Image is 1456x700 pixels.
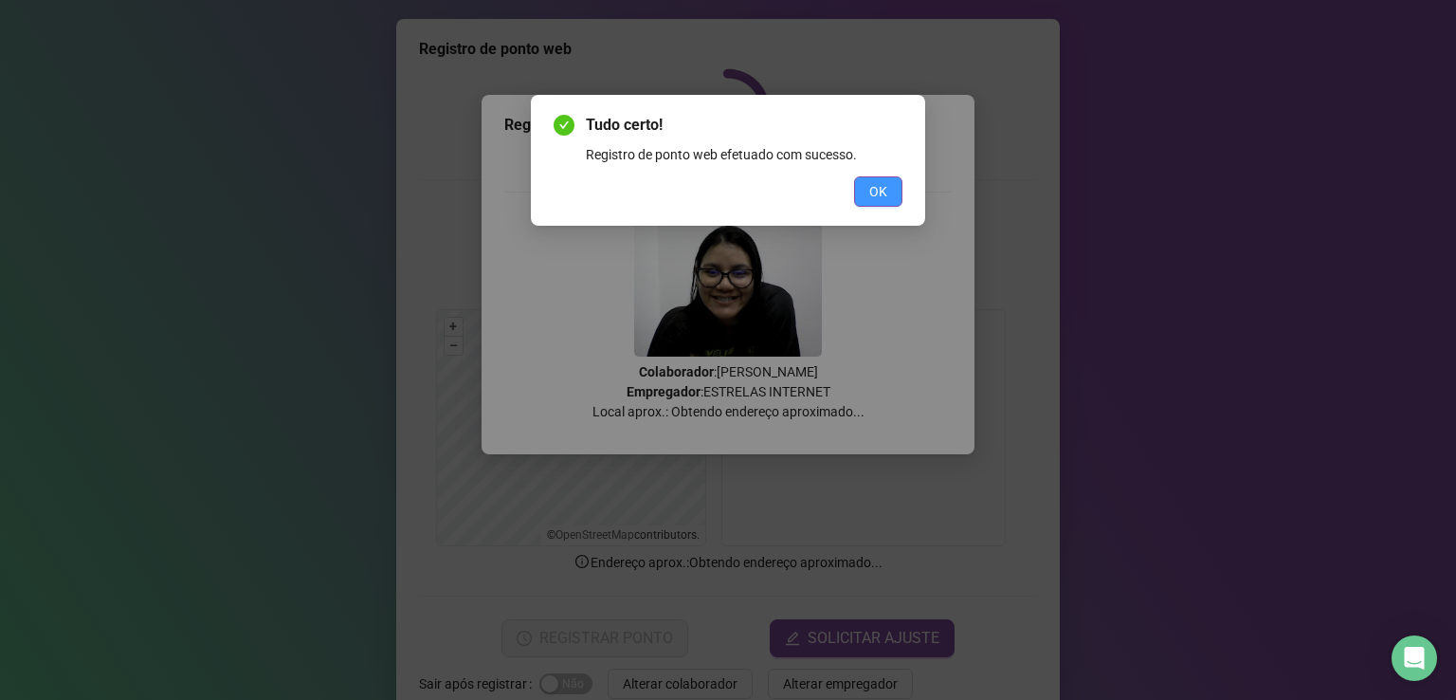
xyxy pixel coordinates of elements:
span: Tudo certo! [586,114,902,137]
div: Open Intercom Messenger [1392,636,1437,681]
span: check-circle [554,115,574,136]
span: OK [869,181,887,202]
div: Registro de ponto web efetuado com sucesso. [586,144,902,165]
button: OK [854,176,902,207]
